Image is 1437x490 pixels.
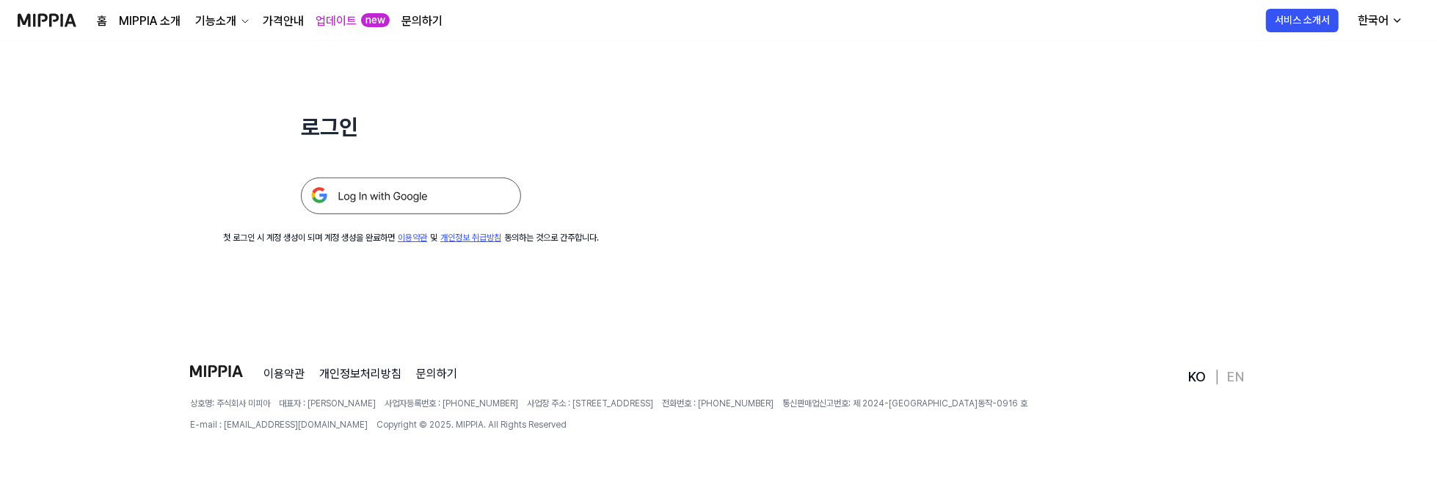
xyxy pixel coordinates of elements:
[1266,9,1339,32] button: 서비스 소개서
[398,233,427,243] a: 이용약관
[376,419,567,431] span: Copyright © 2025. MIPPIA. All Rights Reserved
[279,398,376,410] span: 대표자 : [PERSON_NAME]
[192,12,239,30] div: 기능소개
[1188,368,1206,386] a: KO
[401,12,443,30] a: 문의하기
[301,111,521,142] h1: 로그인
[527,398,653,410] span: 사업장 주소 : [STREET_ADDRESS]
[97,12,107,30] a: 홈
[319,365,401,383] a: 개인정보처리방침
[1355,12,1391,29] div: 한국어
[440,233,501,243] a: 개인정보 취급방침
[662,398,774,410] span: 전화번호 : [PHONE_NUMBER]
[190,365,243,377] img: logo
[119,12,181,30] a: MIPPIA 소개
[190,419,368,431] span: E-mail : [EMAIL_ADDRESS][DOMAIN_NAME]
[192,12,251,30] button: 기능소개
[416,365,457,383] a: 문의하기
[190,398,270,410] span: 상호명: 주식회사 미피아
[782,398,1027,410] span: 통신판매업신고번호: 제 2024-[GEOGRAPHIC_DATA]동작-0916 호
[316,12,357,30] a: 업데이트
[263,12,304,30] a: 가격안내
[1228,368,1244,386] a: EN
[301,178,521,214] img: 구글 로그인 버튼
[1346,6,1412,35] button: 한국어
[263,365,305,383] a: 이용약관
[385,398,518,410] span: 사업자등록번호 : [PHONE_NUMBER]
[361,13,390,28] div: new
[223,232,599,244] div: 첫 로그인 시 계정 생성이 되며 계정 생성을 완료하면 및 동의하는 것으로 간주합니다.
